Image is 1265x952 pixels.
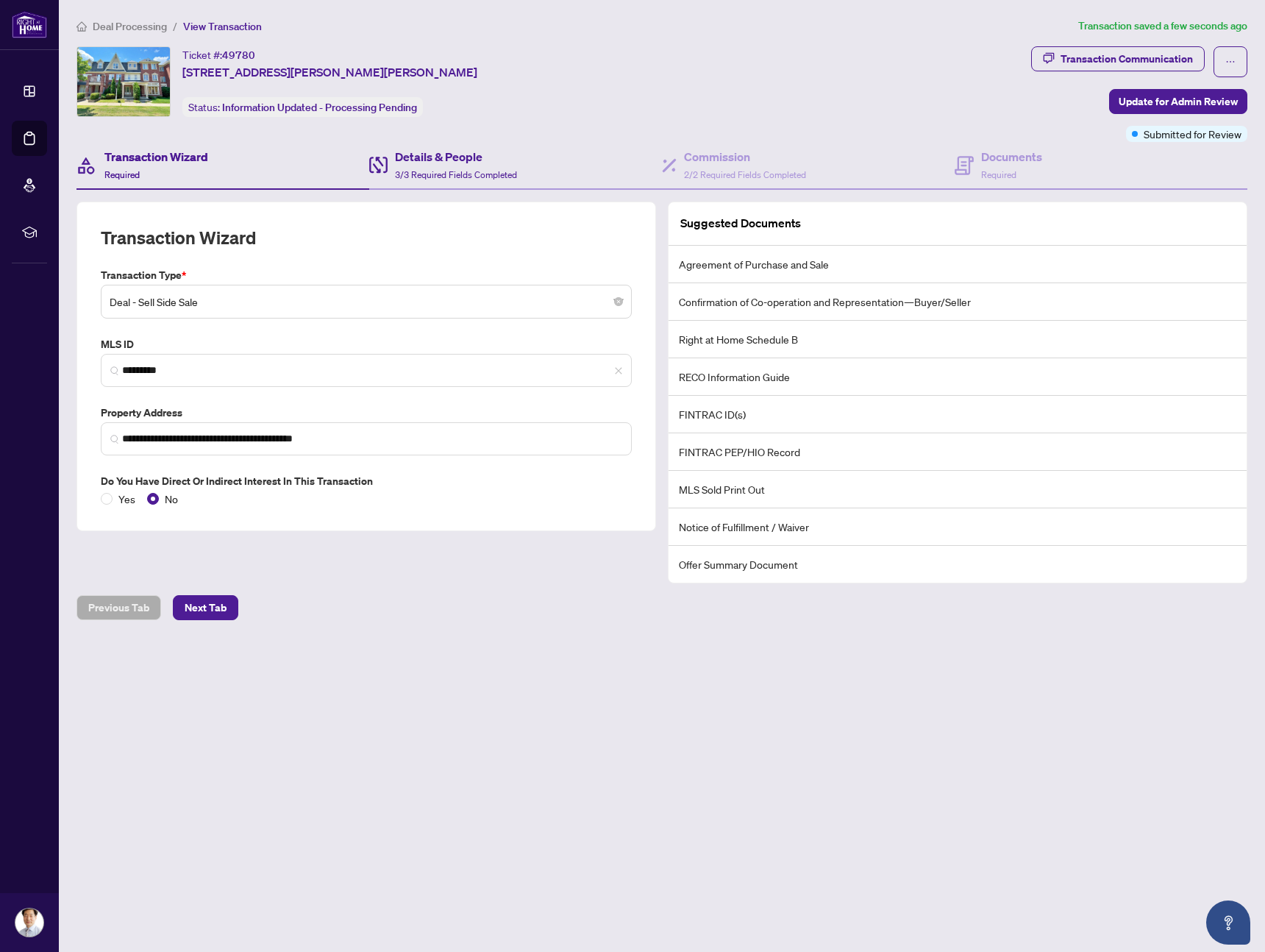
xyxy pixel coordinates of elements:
span: [STREET_ADDRESS][PERSON_NAME][PERSON_NAME] [182,63,477,81]
span: Required [104,169,140,180]
span: home [76,21,87,32]
span: Submitted for Review [1144,126,1241,142]
label: Transaction Type [101,267,632,283]
span: Required [981,169,1016,180]
span: 3/3 Required Fields Completed [395,169,517,180]
span: close-circle [614,297,623,306]
span: Information Updated - Processing Pending [222,101,417,114]
li: Confirmation of Co-operation and Representation—Buyer/Seller [669,283,1247,321]
span: No [159,491,184,507]
li: MLS Sold Print Out [669,471,1247,508]
li: Notice of Fulfillment / Waiver [669,508,1247,546]
span: Deal Processing [93,20,167,33]
button: Open asap [1206,901,1250,945]
h4: Commission [684,148,806,166]
li: FINTRAC ID(s) [669,396,1247,433]
h4: Details & People [395,148,517,166]
button: Previous Tab [76,595,161,620]
span: Update for Admin Review [1119,90,1238,113]
article: Suggested Documents [680,214,801,232]
span: View Transaction [183,20,262,33]
img: logo [12,11,47,38]
li: FINTRAC PEP/HIO Record [669,433,1247,471]
h4: Transaction Wizard [104,148,208,166]
li: / [173,18,177,35]
span: ellipsis [1225,57,1236,67]
span: Next Tab [185,596,227,619]
li: Right at Home Schedule B [669,321,1247,358]
label: Property Address [101,405,632,421]
h4: Documents [981,148,1042,166]
div: Ticket #: [182,46,255,63]
div: Status: [182,97,423,117]
li: RECO Information Guide [669,358,1247,396]
img: Profile Icon [15,909,43,937]
label: Do you have direct or indirect interest in this transaction [101,473,632,489]
button: Next Tab [173,595,238,620]
img: IMG-W12280774_1.jpg [77,47,170,116]
span: Deal - Sell Side Sale [110,288,623,316]
button: Update for Admin Review [1109,89,1247,114]
label: MLS ID [101,336,632,352]
span: Yes [113,491,141,507]
li: Agreement of Purchase and Sale [669,246,1247,283]
article: Transaction saved a few seconds ago [1078,18,1247,35]
img: search_icon [110,435,119,444]
span: 49780 [222,49,255,62]
span: 2/2 Required Fields Completed [684,169,806,180]
img: search_icon [110,366,119,375]
li: Offer Summary Document [669,546,1247,583]
div: Transaction Communication [1061,47,1193,71]
button: Transaction Communication [1031,46,1205,71]
h2: Transaction Wizard [101,226,256,249]
span: close [614,366,623,375]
